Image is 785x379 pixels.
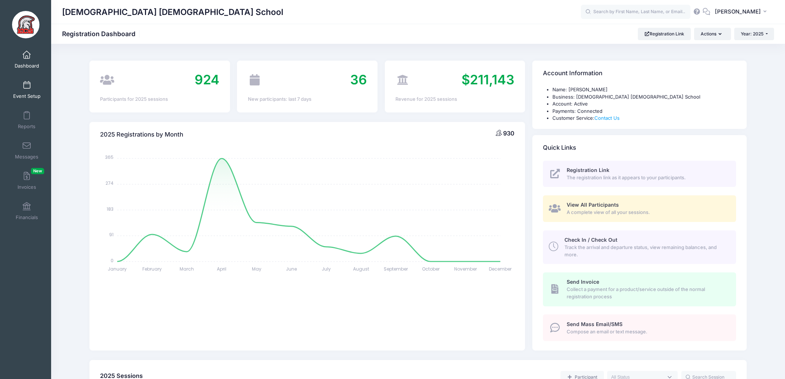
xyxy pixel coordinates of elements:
[18,123,35,130] span: Reports
[567,321,623,327] span: Send Mass Email/SMS
[195,72,219,88] span: 924
[552,108,736,115] li: Payments: Connected
[384,266,408,272] tspan: September
[107,206,114,212] tspan: 183
[552,115,736,122] li: Customer Service:
[252,266,261,272] tspan: May
[12,11,39,38] img: Evangelical Christian School
[454,266,477,272] tspan: November
[353,266,369,272] tspan: August
[31,168,44,174] span: New
[15,154,38,160] span: Messages
[567,286,728,300] span: Collect a payment for a product/service outside of the normal registration process
[9,77,44,103] a: Event Setup
[564,237,617,243] span: Check In / Check Out
[552,86,736,93] li: Name: [PERSON_NAME]
[9,107,44,133] a: Reports
[567,279,599,285] span: Send Invoice
[741,31,763,37] span: Year: 2025
[543,63,602,84] h4: Account Information
[552,100,736,108] li: Account: Active
[9,198,44,224] a: Financials
[395,96,514,103] div: Revenue for 2025 sessions
[543,272,736,306] a: Send Invoice Collect a payment for a product/service outside of the normal registration process
[62,4,283,20] h1: [DEMOGRAPHIC_DATA] [DEMOGRAPHIC_DATA] School
[715,8,761,16] span: [PERSON_NAME]
[503,130,514,137] span: 930
[543,195,736,222] a: View All Participants A complete view of all your sessions.
[15,63,39,69] span: Dashboard
[100,124,183,145] h4: 2025 Registrations by Month
[9,47,44,72] a: Dashboard
[543,161,736,187] a: Registration Link The registration link as it appears to your participants.
[180,266,194,272] tspan: March
[106,180,114,186] tspan: 274
[217,266,226,272] tspan: April
[9,168,44,194] a: InvoicesNew
[62,30,142,38] h1: Registration Dashboard
[16,214,38,221] span: Financials
[350,72,367,88] span: 36
[108,266,127,272] tspan: January
[543,137,576,158] h4: Quick Links
[111,257,114,263] tspan: 0
[594,115,620,121] a: Contact Us
[322,266,331,272] tspan: July
[734,28,774,40] button: Year: 2025
[552,93,736,101] li: Business: [DEMOGRAPHIC_DATA] [DEMOGRAPHIC_DATA] School
[109,231,114,238] tspan: 91
[543,230,736,264] a: Check In / Check Out Track the arrival and departure status, view remaining balances, and more.
[13,93,41,99] span: Event Setup
[567,328,728,336] span: Compose an email or text message.
[567,202,619,208] span: View All Participants
[710,4,774,20] button: [PERSON_NAME]
[9,138,44,163] a: Messages
[638,28,691,40] a: Registration Link
[100,96,219,103] div: Participants for 2025 sessions
[567,167,609,173] span: Registration Link
[564,244,728,258] span: Track the arrival and departure status, view remaining balances, and more.
[581,5,690,19] input: Search by First Name, Last Name, or Email...
[105,154,114,160] tspan: 365
[248,96,367,103] div: New participants: last 7 days
[18,184,36,190] span: Invoices
[694,28,731,40] button: Actions
[489,266,512,272] tspan: December
[462,72,514,88] span: $211,143
[543,314,736,341] a: Send Mass Email/SMS Compose an email or text message.
[567,174,728,181] span: The registration link as it appears to your participants.
[567,209,728,216] span: A complete view of all your sessions.
[422,266,440,272] tspan: October
[142,266,162,272] tspan: February
[286,266,297,272] tspan: June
